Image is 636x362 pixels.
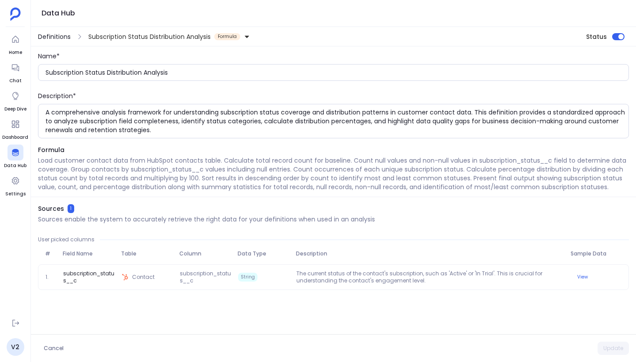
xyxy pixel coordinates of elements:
span: Data Type [234,250,292,257]
button: Cancel [38,342,69,355]
span: subscription_status__c [176,270,235,284]
h1: Data Hub [42,7,75,19]
a: V2 [7,338,24,356]
span: Home [8,49,23,56]
span: Status [586,32,607,41]
span: Table [117,250,176,257]
p: Load customer contact data from HubSpot contacts table. Calculate total record count for baseline... [38,156,629,191]
span: 1. [42,274,60,281]
textarea: A comprehensive analysis framework for understanding subscription status coverage and distributio... [45,108,628,134]
a: Deep Dive [4,88,26,113]
div: Name* [38,52,629,61]
span: Formula [214,33,240,40]
span: Definitions [38,32,71,41]
input: Enter the name of definition [45,68,628,77]
a: Chat [8,60,23,84]
span: Chat [8,77,23,84]
a: Home [8,31,23,56]
span: Formula [38,145,629,154]
span: subscription_status__c [60,270,118,284]
span: 1 [68,204,74,213]
span: Sample Data [567,250,625,257]
button: Subscription Status Distribution AnalysisFormula [87,30,252,44]
span: Column [176,250,234,257]
span: Data Hub [4,162,26,169]
span: # [42,250,59,257]
span: Field Name [59,250,117,257]
span: User picked columns [38,236,95,243]
div: Description* [38,91,629,100]
span: Deep Dive [4,106,26,113]
span: Sources [38,204,64,213]
span: Description [292,250,567,257]
img: petavue logo [10,8,21,21]
p: Sources enable the system to accurately retrieve the right data for your definitions when used in... [38,215,375,224]
span: Subscription Status Distribution Analysis [88,32,211,41]
button: View [572,272,593,282]
span: String [238,273,257,282]
span: Settings [5,191,26,198]
span: Contact [132,274,173,281]
a: Dashboard [2,116,28,141]
span: Dashboard [2,134,28,141]
a: Settings [5,173,26,198]
p: The current status of the contact's subscription, such as 'Active' or 'In Trial'. This is crucial... [293,270,567,284]
a: Data Hub [4,145,26,169]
